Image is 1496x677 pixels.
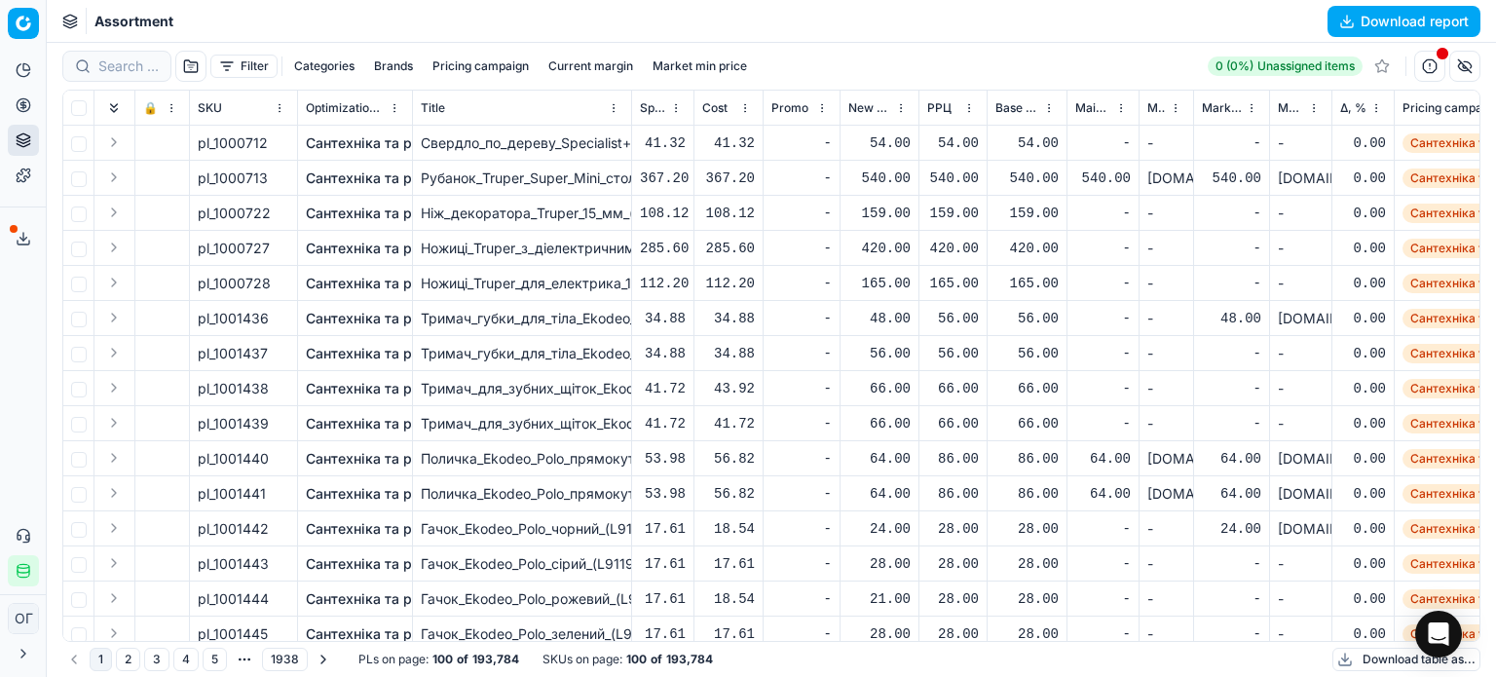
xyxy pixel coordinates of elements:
[771,589,832,609] div: -
[306,100,385,116] span: Optimization group
[306,344,453,363] a: Сантехніка та ремонт
[1340,414,1386,433] div: 0.00
[306,519,453,539] a: Сантехніка та ремонт
[927,589,979,609] div: 28.00
[995,169,1059,188] div: 540.00
[927,309,979,328] div: 56.00
[1075,169,1131,188] div: 540.00
[848,133,911,153] div: 54.00
[358,652,429,667] span: PLs on page :
[1147,624,1185,644] div: -
[198,519,269,539] span: pl_1001442
[472,652,519,667] strong: 193,784
[1278,589,1324,609] div: -
[286,55,362,78] button: Categories
[198,239,270,258] span: pl_1000727
[1202,344,1261,363] div: -
[702,554,755,574] div: 17.61
[102,271,126,294] button: Expand
[306,379,453,398] a: Сантехніка та ремонт
[457,652,468,667] strong: of
[1340,589,1386,609] div: 0.00
[102,376,126,399] button: Expand
[927,100,952,116] span: РРЦ
[848,589,911,609] div: 21.00
[771,484,832,504] div: -
[94,12,173,31] span: Assortment
[1278,554,1324,574] div: -
[1340,624,1386,644] div: 0.00
[1202,554,1261,574] div: -
[702,309,755,328] div: 34.88
[8,603,39,634] button: ОГ
[927,554,979,574] div: 28.00
[421,519,623,539] div: Гачок_Ekodeo_Polo_чорний_(L9119BK)
[421,133,623,153] div: Свердло_по_дереву_Specialist+_плоске_17_мм_(69/1-170)
[421,589,623,609] div: Гачок_Ekodeo_Polo_рожевий_(L9119PK)
[421,379,623,398] div: Тримач_для_зубних_щіток_Ekodeo_Polo_прямий_сірий_(L9117SL)
[1147,169,1185,188] div: [DOMAIN_NAME]
[640,344,686,363] div: 34.88
[1147,133,1185,153] div: -
[1075,344,1131,363] div: -
[173,648,199,671] button: 4
[771,519,832,539] div: -
[198,344,268,363] span: pl_1001437
[306,274,453,293] a: Сантехніка та ремонт
[640,204,686,223] div: 108.12
[306,133,453,153] a: Сантехніка та ремонт
[1340,133,1386,153] div: 0.00
[1340,309,1386,328] div: 0.00
[306,554,453,574] a: Сантехніка та ремонт
[848,169,911,188] div: 540.00
[198,379,269,398] span: pl_1001438
[102,201,126,224] button: Expand
[848,449,911,469] div: 64.00
[848,414,911,433] div: 66.00
[1278,169,1324,188] div: [DOMAIN_NAME]
[640,133,686,153] div: 41.32
[1202,624,1261,644] div: -
[1202,100,1242,116] span: Market min price
[640,100,666,116] span: Specification Cost
[702,449,755,469] div: 56.82
[1202,133,1261,153] div: -
[306,309,453,328] a: Сантехніка та ремонт
[1147,204,1185,223] div: -
[995,554,1059,574] div: 28.00
[1278,519,1324,539] div: [DOMAIN_NAME]
[366,55,421,78] button: Brands
[421,204,623,223] div: Ніж_декоратора_Truper_15_мм_(EXA-6)
[1208,56,1363,76] a: 0 (0%)Unassigned items
[102,551,126,575] button: Expand
[927,414,979,433] div: 66.00
[848,379,911,398] div: 66.00
[995,484,1059,504] div: 86.00
[90,648,112,671] button: 1
[262,648,308,671] button: 1938
[771,449,832,469] div: -
[995,344,1059,363] div: 56.00
[1147,344,1185,363] div: -
[1257,58,1355,74] span: Unassigned items
[640,274,686,293] div: 112.20
[421,414,623,433] div: Тримач_для_зубних_щіток_Ekodeo_Polo_прямий_чорний_(L9117ВК)
[1075,519,1131,539] div: -
[198,624,268,644] span: pl_1001445
[421,344,623,363] div: Тримач_губки_для_тіла_Ekodeo_Polo_чорний_(L9116ВК)
[306,449,453,469] a: Сантехніка та ремонт
[102,236,126,259] button: Expand
[702,484,755,504] div: 56.82
[771,309,832,328] div: -
[306,414,453,433] a: Сантехніка та ремонт
[640,624,686,644] div: 17.61
[102,341,126,364] button: Expand
[848,100,891,116] span: New promo price
[306,239,453,258] a: Сантехніка та ремонт
[198,169,268,188] span: pl_1000713
[102,446,126,470] button: Expand
[927,624,979,644] div: 28.00
[702,169,755,188] div: 367.20
[198,484,266,504] span: pl_1001441
[1340,274,1386,293] div: 0.00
